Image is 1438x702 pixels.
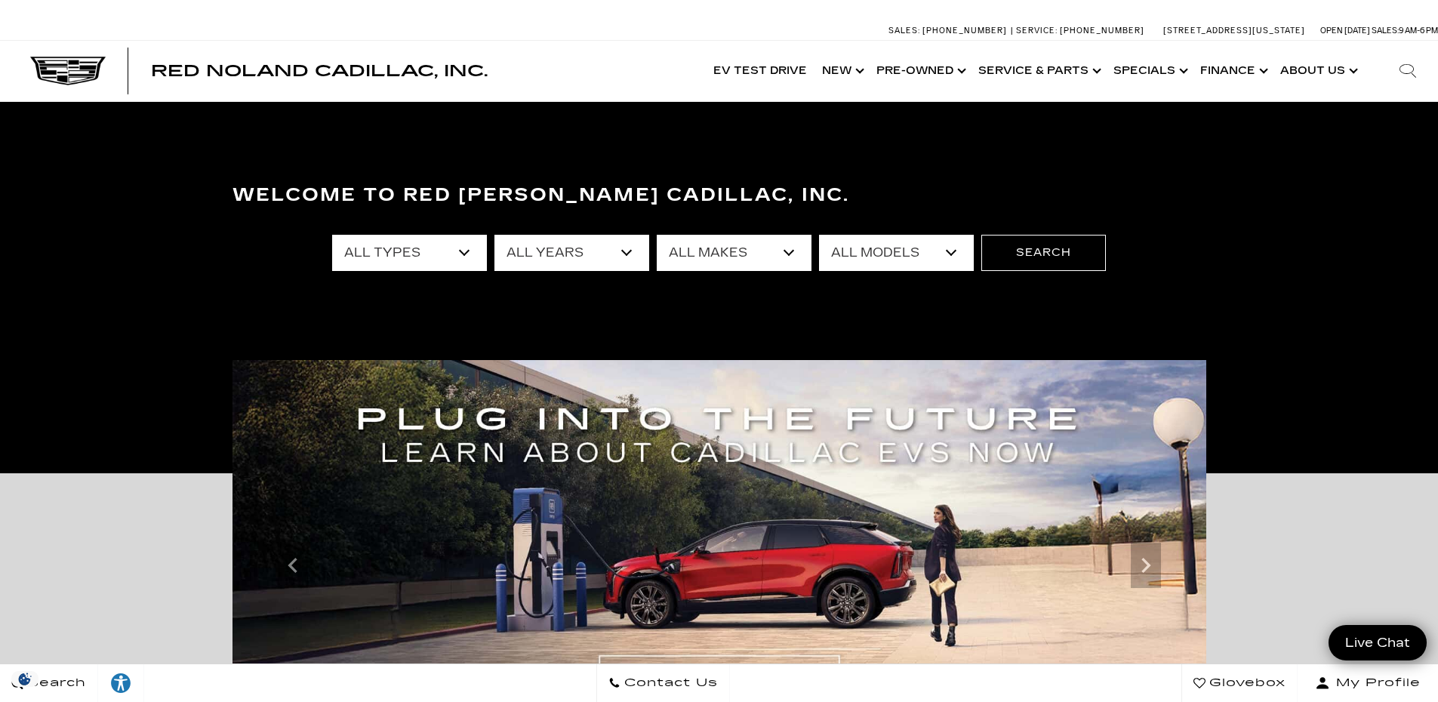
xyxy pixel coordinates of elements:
[232,180,1206,211] h3: Welcome to Red [PERSON_NAME] Cadillac, Inc.
[1329,625,1427,660] a: Live Chat
[1131,543,1161,588] div: Next
[98,672,143,694] div: Explore your accessibility options
[23,673,86,694] span: Search
[657,235,811,271] select: Filter by make
[8,671,42,687] section: Click to Open Cookie Consent Modal
[98,664,144,702] a: Explore your accessibility options
[971,41,1106,101] a: Service & Parts
[1320,26,1370,35] span: Open [DATE]
[596,664,730,702] a: Contact Us
[1181,664,1298,702] a: Glovebox
[706,41,814,101] a: EV Test Drive
[869,41,971,101] a: Pre-Owned
[1298,664,1438,702] button: Open user profile menu
[922,26,1007,35] span: [PHONE_NUMBER]
[1011,26,1148,35] a: Service: [PHONE_NUMBER]
[1206,673,1286,694] span: Glovebox
[332,235,487,271] select: Filter by type
[1060,26,1144,35] span: [PHONE_NUMBER]
[1016,26,1058,35] span: Service:
[1372,26,1399,35] span: Sales:
[819,235,974,271] select: Filter by model
[8,671,42,687] img: Opt-Out Icon
[151,63,488,79] a: Red Noland Cadillac, Inc.
[1193,41,1273,101] a: Finance
[1399,26,1438,35] span: 9 AM-6 PM
[278,543,308,588] div: Previous
[1330,673,1421,694] span: My Profile
[888,26,1011,35] a: Sales: [PHONE_NUMBER]
[494,235,649,271] select: Filter by year
[814,41,869,101] a: New
[981,235,1106,271] button: Search
[151,62,488,80] span: Red Noland Cadillac, Inc.
[30,57,106,85] img: Cadillac Dark Logo with Cadillac White Text
[1338,634,1418,651] span: Live Chat
[888,26,920,35] span: Sales:
[1106,41,1193,101] a: Specials
[620,673,718,694] span: Contact Us
[1273,41,1363,101] a: About Us
[1163,26,1305,35] a: [STREET_ADDRESS][US_STATE]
